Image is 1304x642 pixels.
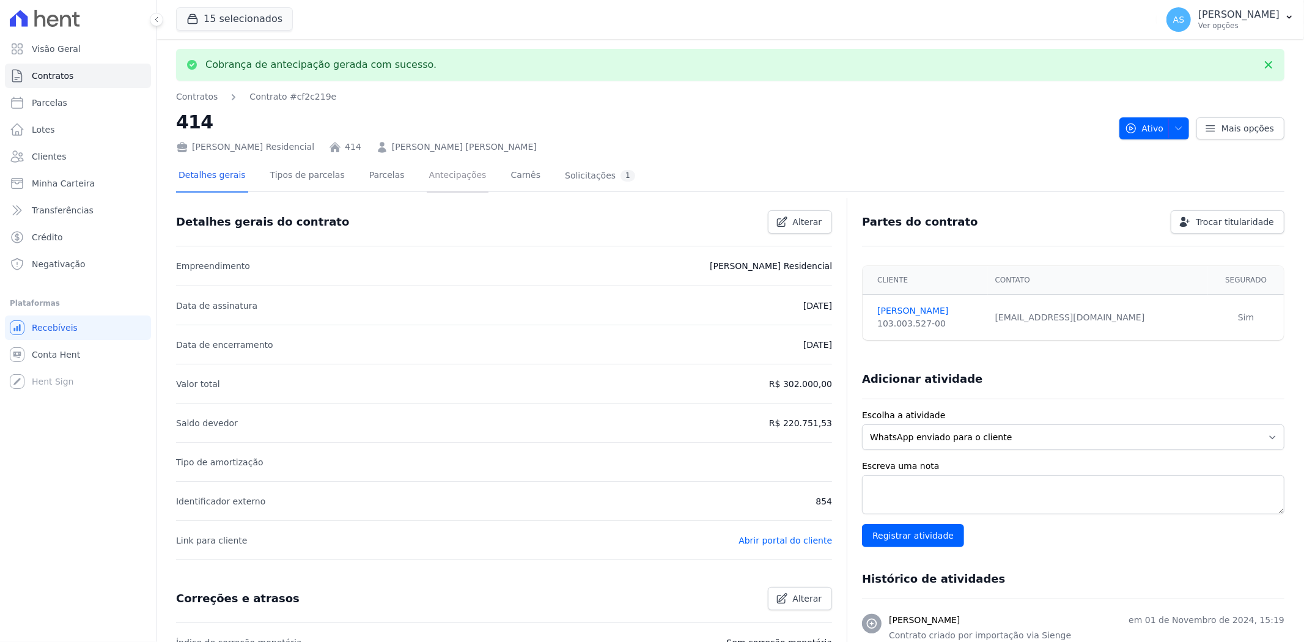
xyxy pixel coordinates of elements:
[863,266,987,295] th: Cliente
[768,587,833,610] a: Alterar
[793,592,822,605] span: Alterar
[10,296,146,311] div: Plataformas
[862,409,1284,422] label: Escolha a atividade
[5,252,151,276] a: Negativação
[176,90,336,103] nav: Breadcrumb
[32,258,86,270] span: Negativação
[268,160,347,193] a: Tipos de parcelas
[768,210,833,234] a: Alterar
[1129,614,1284,627] p: em 01 de Novembro de 2024, 15:19
[803,298,832,313] p: [DATE]
[32,322,78,334] span: Recebíveis
[862,572,1005,586] h3: Histórico de atividades
[5,117,151,142] a: Lotes
[508,160,543,193] a: Carnês
[176,494,265,509] p: Identificador externo
[176,591,300,606] h3: Correções e atrasos
[5,342,151,367] a: Conta Hent
[816,494,832,509] p: 854
[1198,21,1280,31] p: Ver opções
[176,259,250,273] p: Empreendimento
[995,311,1201,324] div: [EMAIL_ADDRESS][DOMAIN_NAME]
[205,59,437,71] p: Cobrança de antecipação gerada com sucesso.
[1198,9,1280,21] p: [PERSON_NAME]
[176,7,293,31] button: 15 selecionados
[176,416,238,430] p: Saldo devedor
[176,377,220,391] p: Valor total
[176,90,218,103] a: Contratos
[1119,117,1190,139] button: Ativo
[877,304,980,317] a: [PERSON_NAME]
[176,90,1110,103] nav: Breadcrumb
[176,338,273,352] p: Data de encerramento
[769,416,832,430] p: R$ 220.751,53
[5,225,151,249] a: Crédito
[889,629,1284,642] p: Contrato criado por importação via Sienge
[32,349,80,361] span: Conta Hent
[5,171,151,196] a: Minha Carteira
[32,150,66,163] span: Clientes
[176,160,248,193] a: Detalhes gerais
[176,141,314,153] div: [PERSON_NAME] Residencial
[1221,122,1274,135] span: Mais opções
[1125,117,1164,139] span: Ativo
[793,216,822,228] span: Alterar
[392,141,537,153] a: [PERSON_NAME] [PERSON_NAME]
[176,215,349,229] h3: Detalhes gerais do contrato
[1196,216,1274,228] span: Trocar titularidade
[249,90,336,103] a: Contrato #cf2c219e
[176,108,1110,136] h2: 414
[621,170,635,182] div: 1
[739,536,832,545] a: Abrir portal do cliente
[988,266,1209,295] th: Contato
[862,372,982,386] h3: Adicionar atividade
[5,144,151,169] a: Clientes
[1173,15,1184,24] span: AS
[862,215,978,229] h3: Partes do contrato
[176,298,257,313] p: Data de assinatura
[32,204,94,216] span: Transferências
[1196,117,1284,139] a: Mais opções
[877,317,980,330] div: 103.003.527-00
[5,64,151,88] a: Contratos
[176,533,247,548] p: Link para cliente
[1208,295,1284,341] td: Sim
[176,455,263,470] p: Tipo de amortização
[889,614,960,627] h3: [PERSON_NAME]
[5,315,151,340] a: Recebíveis
[5,37,151,61] a: Visão Geral
[32,231,63,243] span: Crédito
[1171,210,1284,234] a: Trocar titularidade
[5,90,151,115] a: Parcelas
[32,43,81,55] span: Visão Geral
[32,97,67,109] span: Parcelas
[769,377,832,391] p: R$ 302.000,00
[562,160,638,193] a: Solicitações1
[803,338,832,352] p: [DATE]
[565,170,635,182] div: Solicitações
[862,524,964,547] input: Registrar atividade
[1208,266,1284,295] th: Segurado
[32,124,55,136] span: Lotes
[5,198,151,223] a: Transferências
[367,160,407,193] a: Parcelas
[862,460,1284,473] label: Escreva uma nota
[32,70,73,82] span: Contratos
[1157,2,1304,37] button: AS [PERSON_NAME] Ver opções
[32,177,95,190] span: Minha Carteira
[710,259,832,273] p: [PERSON_NAME] Residencial
[427,160,489,193] a: Antecipações
[345,141,361,153] a: 414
